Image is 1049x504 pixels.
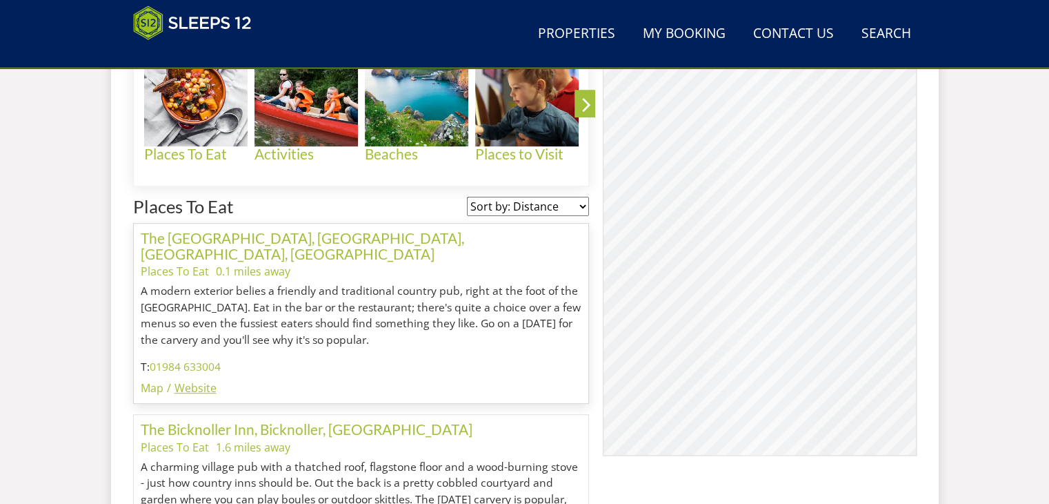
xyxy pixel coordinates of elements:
[475,146,579,162] h4: Places to Visit
[144,43,248,146] img: Places To Eat
[365,43,475,162] a: Beaches
[141,380,163,396] a: Map
[216,439,290,456] li: 1.6 miles away
[637,19,731,50] a: My Booking
[216,263,290,280] li: 0.1 miles away
[141,359,582,376] p: T:
[150,359,221,374] a: 01984 633004
[144,146,248,162] h4: Places To Eat
[141,229,464,262] a: The [GEOGRAPHIC_DATA], [GEOGRAPHIC_DATA], [GEOGRAPHIC_DATA], [GEOGRAPHIC_DATA]
[365,43,468,146] img: Beaches
[133,6,252,40] img: Sleeps 12
[144,43,254,162] a: Places To Eat
[748,19,839,50] a: Contact Us
[603,8,916,455] canvas: Map
[856,19,917,50] a: Search
[133,196,234,217] a: Places To Eat
[532,19,621,50] a: Properties
[141,264,209,279] a: Places To Eat
[141,440,209,455] a: Places To Eat
[254,43,365,162] a: Activities
[365,146,468,162] h4: Beaches
[126,48,271,60] iframe: Customer reviews powered by Trustpilot
[254,43,358,146] img: Activities
[475,43,579,146] img: Places to Visit
[254,146,358,162] h4: Activities
[141,420,472,438] a: The Bicknoller Inn, Bicknoller, [GEOGRAPHIC_DATA]
[141,283,582,348] p: A modern exterior belies a friendly and traditional country pub, right at the foot of the [GEOGRA...
[174,380,217,396] a: Website
[475,43,586,162] a: Places to Visit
